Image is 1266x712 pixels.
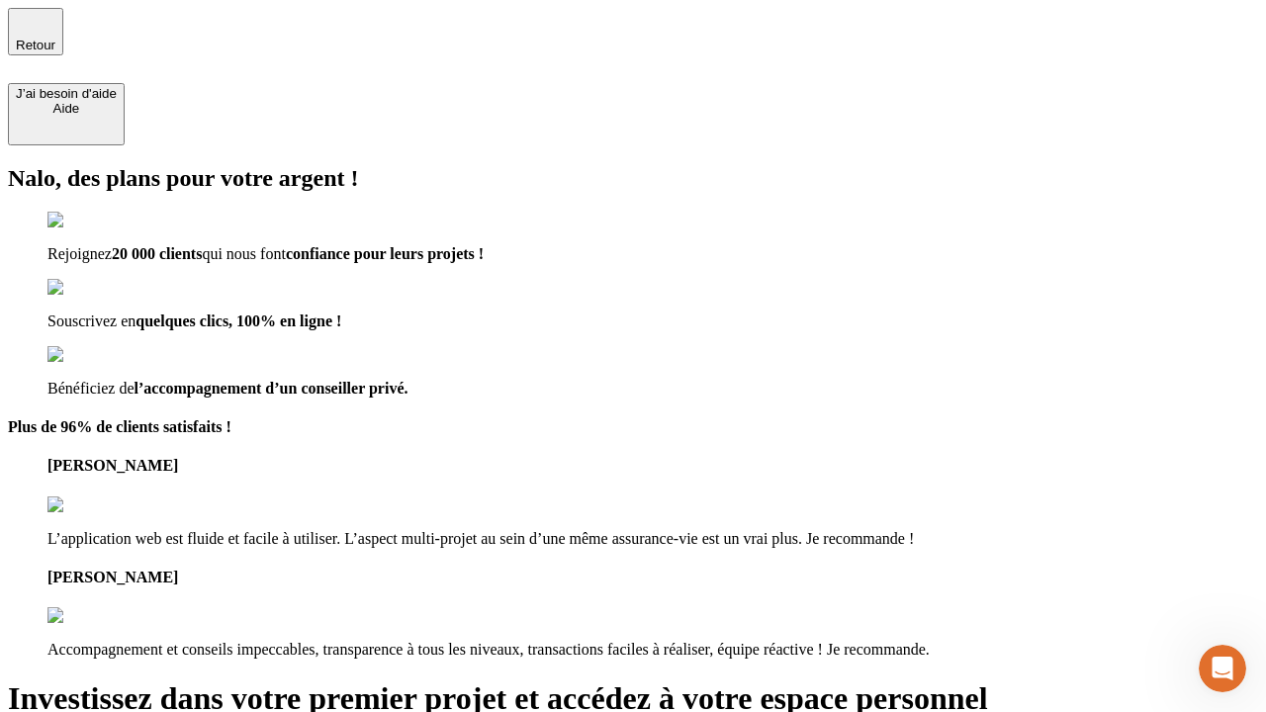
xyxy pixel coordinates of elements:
span: Rejoignez [47,245,112,262]
h4: [PERSON_NAME] [47,569,1258,586]
span: Retour [16,38,55,52]
div: Aide [16,101,117,116]
img: checkmark [47,279,133,297]
h4: Plus de 96% de clients satisfaits ! [8,418,1258,436]
span: l’accompagnement d’un conseiller privé. [135,380,408,397]
span: 20 000 clients [112,245,203,262]
p: Accompagnement et conseils impeccables, transparence à tous les niveaux, transactions faciles à r... [47,641,1258,659]
span: qui nous font [202,245,285,262]
iframe: Intercom live chat [1199,645,1246,692]
p: L’application web est fluide et facile à utiliser. L’aspect multi-projet au sein d’une même assur... [47,530,1258,548]
img: reviews stars [47,607,145,625]
span: confiance pour leurs projets ! [286,245,484,262]
button: Retour [8,8,63,55]
img: checkmark [47,212,133,229]
h2: Nalo, des plans pour votre argent ! [8,165,1258,192]
img: reviews stars [47,496,145,514]
div: J’ai besoin d'aide [16,86,117,101]
span: quelques clics, 100% en ligne ! [136,312,341,329]
img: checkmark [47,346,133,364]
button: J’ai besoin d'aideAide [8,83,125,145]
h4: [PERSON_NAME] [47,457,1258,475]
span: Bénéficiez de [47,380,135,397]
span: Souscrivez en [47,312,136,329]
